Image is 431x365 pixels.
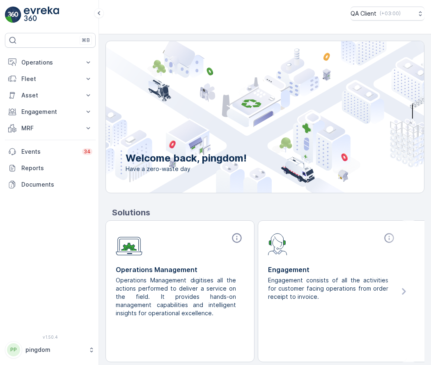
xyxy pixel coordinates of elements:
p: 34 [84,148,91,155]
div: PP [7,343,20,356]
p: pingdom [25,346,84,354]
button: Asset [5,87,96,104]
p: Operations Management digitises all the actions performed to deliver a service on the field. It p... [116,276,238,317]
p: Operations Management [116,265,244,275]
p: Solutions [112,206,424,219]
button: MRF [5,120,96,136]
img: module-icon [116,232,142,256]
img: module-icon [268,232,287,255]
p: Operations [21,58,79,67]
button: Fleet [5,71,96,87]
p: Fleet [21,75,79,83]
button: QA Client(+03:00) [351,7,424,21]
p: Engagement [21,108,79,116]
p: Engagement consists of all the activities for customer facing operations from order receipt to in... [268,276,390,301]
p: ⌘B [82,37,90,44]
a: Reports [5,160,96,176]
img: city illustration [69,41,424,193]
span: v 1.50.4 [5,335,96,340]
img: logo [5,7,21,23]
button: Operations [5,54,96,71]
p: QA Client [351,9,376,18]
p: Documents [21,180,92,189]
p: Asset [21,91,79,99]
span: Have a zero-waste day [126,165,247,173]
p: MRF [21,124,79,132]
p: Events [21,148,77,156]
button: PPpingdom [5,341,96,358]
img: logo_light-DOdMpM7g.png [24,7,59,23]
a: Documents [5,176,96,193]
p: Welcome back, pingdom! [126,152,247,165]
p: Engagement [268,265,397,275]
p: Reports [21,164,92,172]
p: ( +03:00 ) [380,10,401,17]
a: Events34 [5,143,96,160]
button: Engagement [5,104,96,120]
